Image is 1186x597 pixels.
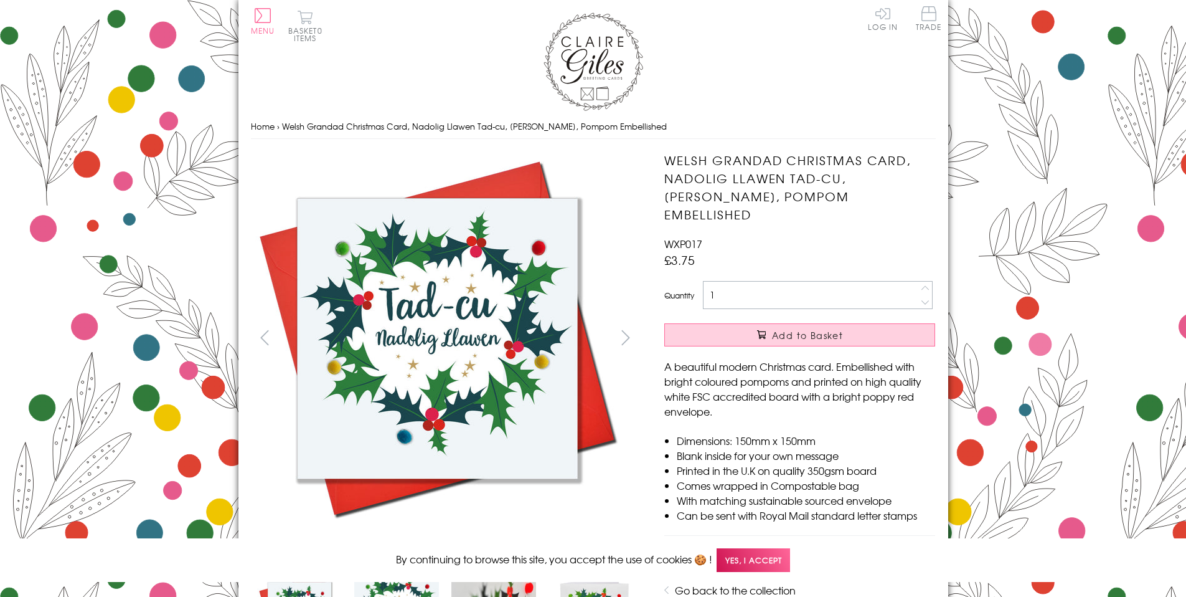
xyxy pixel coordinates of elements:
[677,493,935,508] li: With matching sustainable sourced envelope
[664,251,695,269] span: £3.75
[664,323,935,346] button: Add to Basket
[251,8,275,34] button: Menu
[677,478,935,493] li: Comes wrapped in Compostable bag
[772,329,843,341] span: Add to Basket
[677,448,935,463] li: Blank inside for your own message
[677,508,935,523] li: Can be sent with Royal Mail standard letter stamps
[664,236,702,251] span: WXP017
[639,151,1013,525] img: Welsh Grandad Christmas Card, Nadolig Llawen Tad-cu, Holly, Pompom Embellished
[717,548,790,573] span: Yes, I accept
[664,151,935,223] h1: Welsh Grandad Christmas Card, Nadolig Llawen Tad-cu, [PERSON_NAME], Pompom Embellished
[277,120,280,132] span: ›
[294,25,322,44] span: 0 items
[282,120,667,132] span: Welsh Grandad Christmas Card, Nadolig Llawen Tad-cu, [PERSON_NAME], Pompom Embellished
[250,151,624,525] img: Welsh Grandad Christmas Card, Nadolig Llawen Tad-cu, Holly, Pompom Embellished
[664,290,694,301] label: Quantity
[677,433,935,448] li: Dimensions: 150mm x 150mm
[544,12,643,111] img: Claire Giles Greetings Cards
[916,6,942,33] a: Trade
[251,25,275,36] span: Menu
[664,359,935,419] p: A beautiful modern Christmas card. Embellished with bright coloured pompoms and printed on high q...
[677,463,935,478] li: Printed in the U.K on quality 350gsm board
[251,323,279,351] button: prev
[251,120,275,132] a: Home
[868,6,898,31] a: Log In
[611,323,639,351] button: next
[251,114,936,140] nav: breadcrumbs
[916,6,942,31] span: Trade
[288,10,322,42] button: Basket0 items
